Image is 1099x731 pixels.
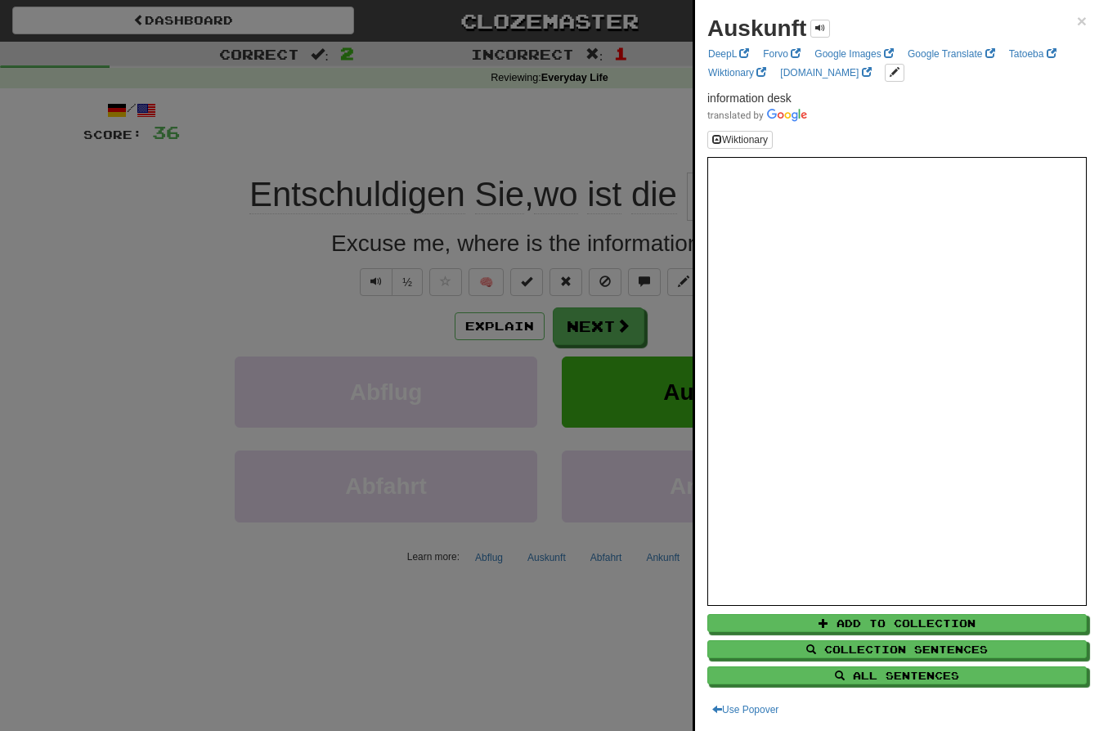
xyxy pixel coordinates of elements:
[903,45,1000,63] a: Google Translate
[775,64,876,82] a: [DOMAIN_NAME]
[1077,11,1087,30] span: ×
[703,45,754,63] a: DeepL
[810,45,899,63] a: Google Images
[1004,45,1061,63] a: Tatoeba
[1077,12,1087,29] button: Close
[707,131,773,149] button: Wiktionary
[703,64,771,82] a: Wiktionary
[707,16,806,41] strong: Auskunft
[885,64,904,82] button: edit links
[707,109,807,122] img: Color short
[758,45,805,63] a: Forvo
[707,92,792,105] span: information desk
[707,640,1087,658] button: Collection Sentences
[707,701,783,719] button: Use Popover
[707,666,1087,684] button: All Sentences
[707,614,1087,632] button: Add to Collection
